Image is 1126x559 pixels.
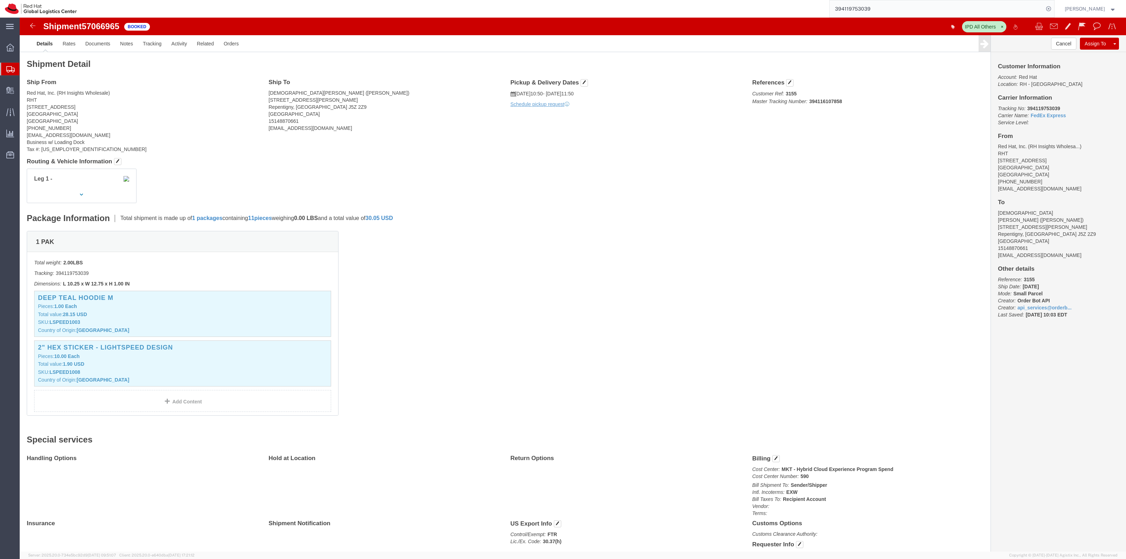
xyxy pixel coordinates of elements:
span: Copyright © [DATE]-[DATE] Agistix Inc., All Rights Reserved [1009,552,1118,558]
img: logo [5,4,77,14]
span: Server: 2025.20.0-734e5bc92d9 [28,553,116,557]
span: [DATE] 09:51:07 [88,553,116,557]
button: [PERSON_NAME] [1064,5,1116,13]
span: Robert Lomax [1065,5,1105,13]
input: Search for shipment number, reference number [830,0,1044,17]
span: Client: 2025.20.0-e640dba [119,553,195,557]
span: [DATE] 17:21:12 [168,553,195,557]
iframe: FS Legacy Container [20,18,1126,552]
